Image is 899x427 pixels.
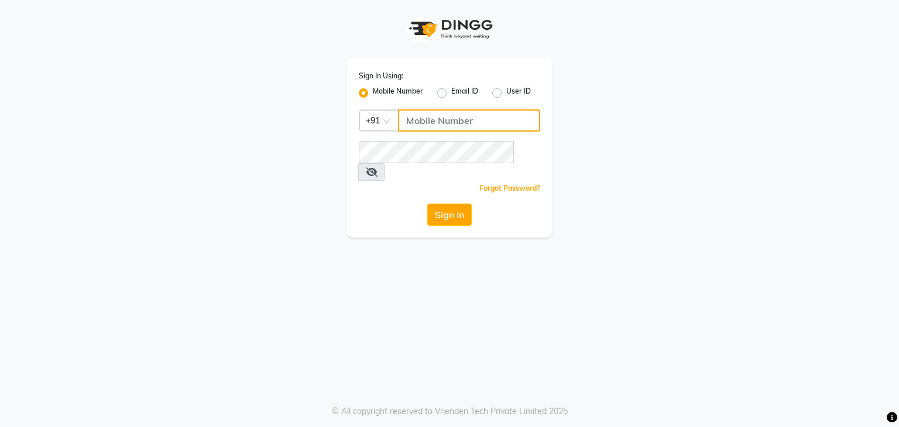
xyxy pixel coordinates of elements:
[398,109,540,132] input: Username
[427,204,472,226] button: Sign In
[403,12,496,46] img: logo1.svg
[359,141,514,163] input: Username
[451,86,478,100] label: Email ID
[506,86,531,100] label: User ID
[479,184,540,192] a: Forgot Password?
[373,86,423,100] label: Mobile Number
[359,71,403,81] label: Sign In Using:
